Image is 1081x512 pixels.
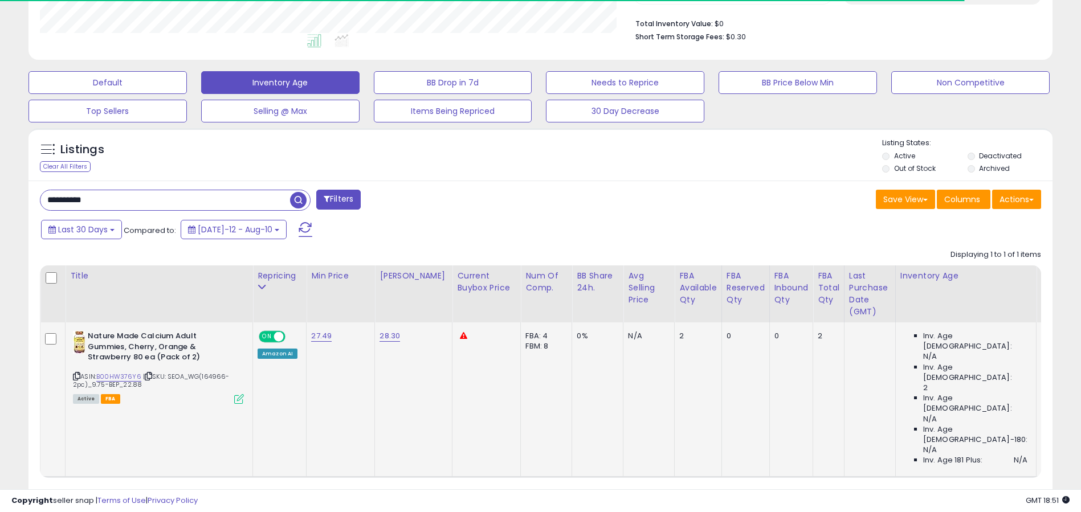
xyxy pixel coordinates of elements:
div: Current Buybox Price [457,270,516,294]
span: All listings currently available for purchase on Amazon [73,394,99,404]
div: FBA Reserved Qty [727,270,765,306]
span: N/A [1014,455,1027,465]
span: Columns [944,194,980,205]
div: N/A [628,331,666,341]
button: Columns [937,190,990,209]
div: 0 [774,331,805,341]
span: Inv. Age [DEMOGRAPHIC_DATA]-180: [923,424,1027,445]
button: Default [28,71,187,94]
div: FBM: 8 [525,341,563,351]
button: Top Sellers [28,100,187,122]
a: Privacy Policy [148,495,198,506]
div: Inventory Age [900,270,1031,282]
button: BB Drop in 7d [374,71,532,94]
div: Title [70,270,248,282]
label: Archived [979,163,1010,173]
li: $0 [635,16,1033,30]
div: Amazon AI [258,349,297,359]
button: 30 Day Decrease [546,100,704,122]
button: Last 30 Days [41,220,122,239]
div: 2 [818,331,835,341]
span: Last 30 Days [58,224,108,235]
div: Last Purchase Date (GMT) [849,270,891,318]
label: Active [894,151,915,161]
span: ON [260,332,274,342]
a: 27.49 [311,330,332,342]
div: ASIN: [73,331,244,403]
span: Inv. Age 181 Plus: [923,455,983,465]
span: Compared to: [124,225,176,236]
a: Terms of Use [97,495,146,506]
div: seller snap | | [11,495,198,506]
span: $0.30 [726,31,746,42]
button: Non Competitive [891,71,1050,94]
p: Listing States: [882,138,1053,149]
div: FBA inbound Qty [774,270,809,306]
h5: Listings [60,142,104,158]
span: [DATE]-12 - Aug-10 [198,224,272,235]
span: 2 [923,383,928,393]
button: [DATE]-12 - Aug-10 [181,220,287,239]
div: Num of Comp. [525,270,567,294]
span: | SKU: SEOA_WG(164966-2pc)_9.75-BEP_22.88 [73,372,230,389]
div: Repricing [258,270,301,282]
span: Inv. Age [DEMOGRAPHIC_DATA]: [923,331,1027,351]
button: Selling @ Max [201,100,360,122]
div: [PERSON_NAME] [380,270,447,282]
span: N/A [923,445,937,455]
button: Needs to Reprice [546,71,704,94]
div: Displaying 1 to 1 of 1 items [951,249,1041,260]
span: Inv. Age [DEMOGRAPHIC_DATA]: [923,393,1027,413]
span: 2025-09-10 18:51 GMT [1026,495,1070,506]
span: N/A [923,414,937,424]
span: OFF [284,332,302,342]
strong: Copyright [11,495,53,506]
div: Clear All Filters [40,161,91,172]
button: Actions [992,190,1041,209]
div: FBA Total Qty [818,270,839,306]
b: Total Inventory Value: [635,19,713,28]
button: Filters [316,190,361,210]
div: Avg Selling Price [628,270,670,306]
button: BB Price Below Min [719,71,877,94]
div: 2 [679,331,712,341]
div: 0% [577,331,614,341]
div: FBA: 4 [525,331,563,341]
b: Short Term Storage Fees: [635,32,724,42]
span: FBA [101,394,120,404]
div: FBA Available Qty [679,270,716,306]
button: Inventory Age [201,71,360,94]
span: Inv. Age [DEMOGRAPHIC_DATA]: [923,362,1027,383]
label: Out of Stock [894,163,936,173]
div: Min Price [311,270,370,282]
div: BB Share 24h. [577,270,618,294]
button: Items Being Repriced [374,100,532,122]
button: Save View [876,190,935,209]
a: B00HW376Y6 [96,372,141,382]
div: 0 [727,331,761,341]
a: 28.30 [380,330,400,342]
img: 51rzmHRuViL._SL40_.jpg [73,331,85,354]
label: Deactivated [979,151,1022,161]
b: Nature Made Calcium Adult Gummies, Cherry, Orange & Strawberry 80 ea (Pack of 2) [88,331,226,366]
span: N/A [923,351,937,362]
